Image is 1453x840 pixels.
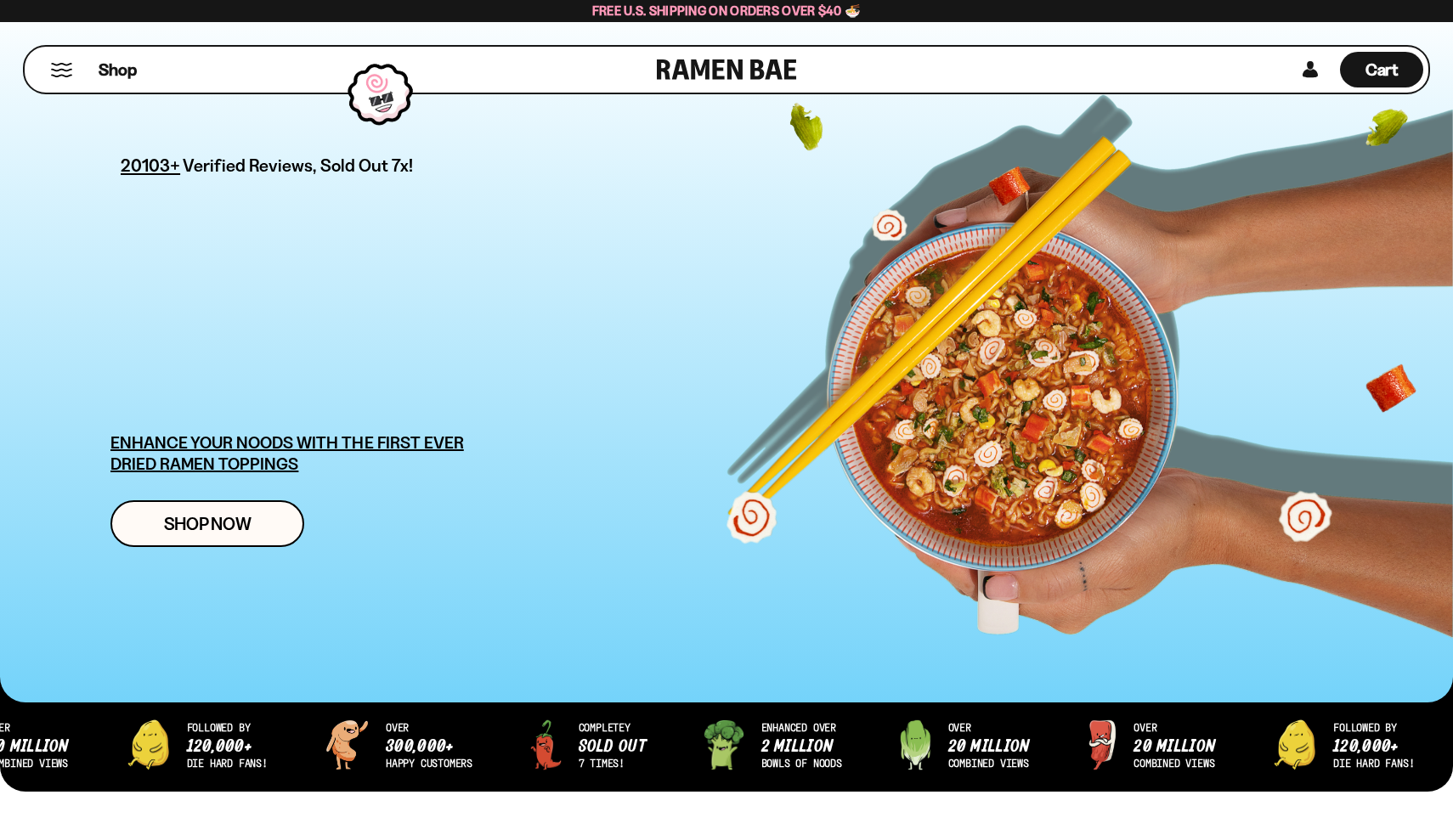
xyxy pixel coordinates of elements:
a: Shop [99,52,137,87]
button: Mobile Menu Trigger [50,63,73,77]
span: Shop [99,59,137,82]
span: Cart [1365,59,1399,80]
span: Shop Now [164,515,252,533]
a: Shop Now [110,500,304,547]
a: Cart [1340,47,1423,93]
span: Free U.S. Shipping on Orders over $40 🍜 [592,3,862,19]
span: 20103+ [121,152,180,178]
span: Verified Reviews, Sold Out 7x! [183,155,413,176]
